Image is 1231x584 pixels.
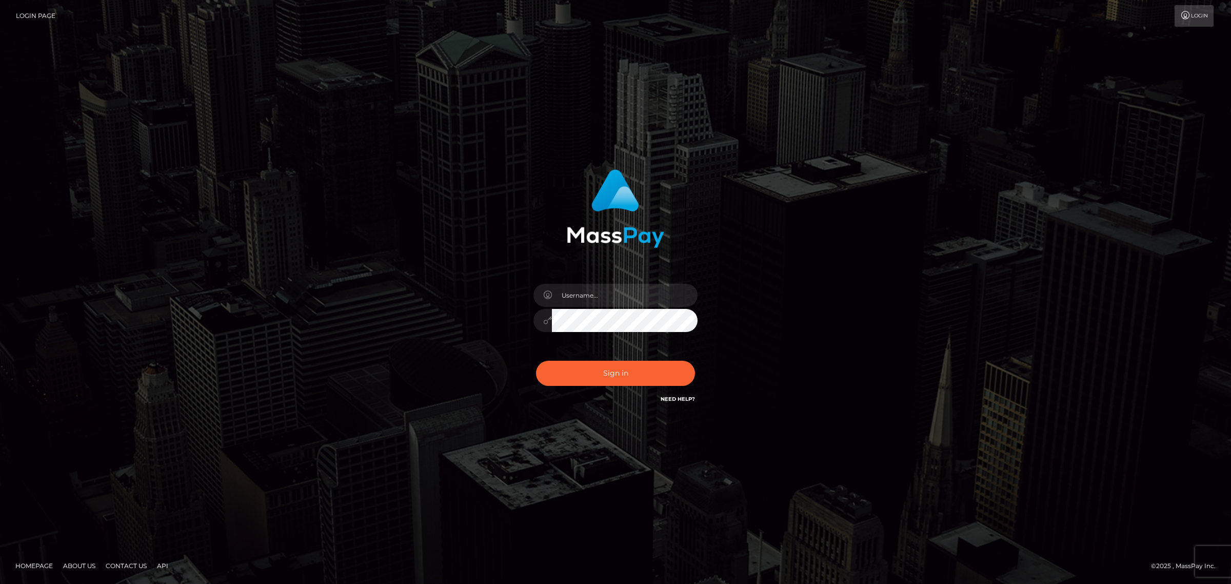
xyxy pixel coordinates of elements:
a: Homepage [11,558,57,574]
img: MassPay Login [567,169,664,248]
a: About Us [59,558,100,574]
div: © 2025 , MassPay Inc. [1151,560,1223,572]
a: Login [1175,5,1214,27]
input: Username... [552,284,698,307]
a: Login Page [16,5,55,27]
a: Contact Us [102,558,151,574]
a: Need Help? [661,396,695,402]
a: API [153,558,172,574]
button: Sign in [536,361,695,386]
